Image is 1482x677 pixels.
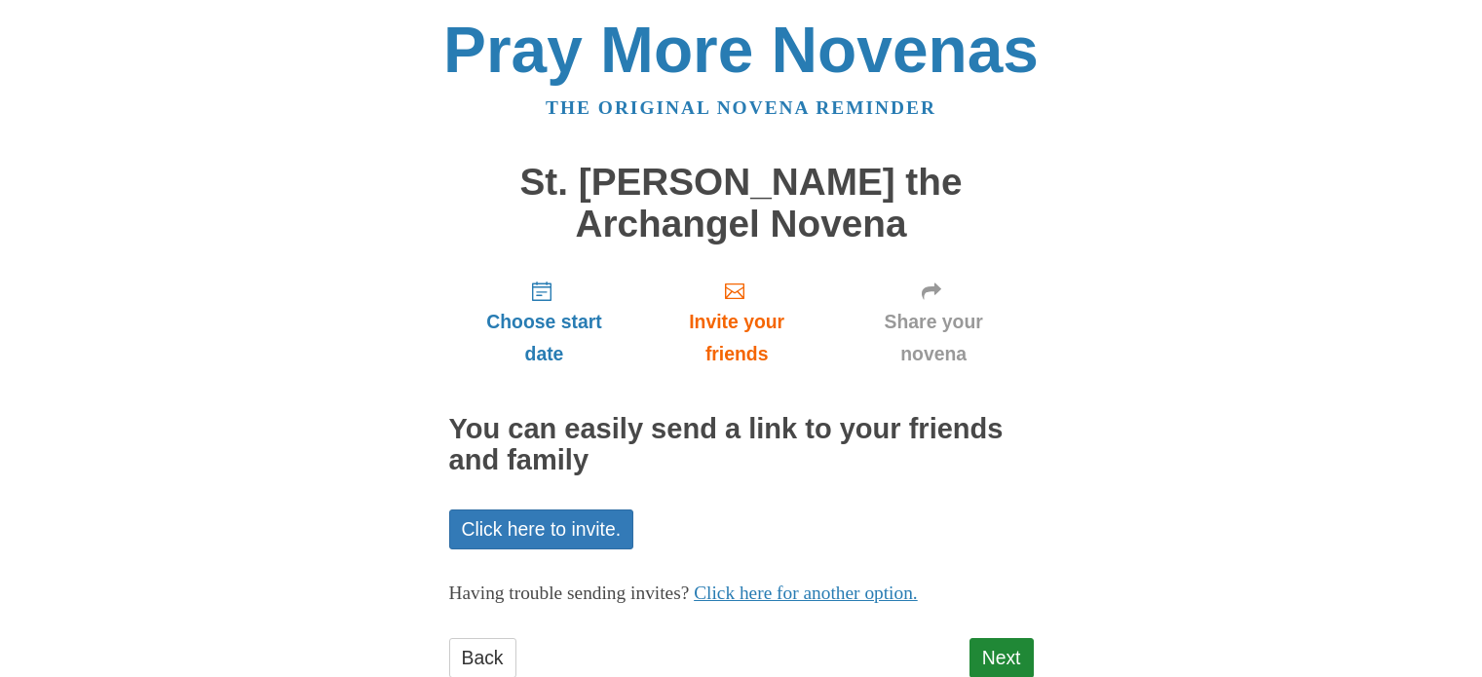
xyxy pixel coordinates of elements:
h1: St. [PERSON_NAME] the Archangel Novena [449,162,1034,244]
span: Having trouble sending invites? [449,583,690,603]
span: Choose start date [469,306,621,370]
span: Invite your friends [659,306,814,370]
a: Click here for another option. [694,583,918,603]
a: The original novena reminder [546,97,936,118]
a: Click here to invite. [449,509,634,549]
h2: You can easily send a link to your friends and family [449,414,1034,476]
a: Invite your friends [639,264,833,380]
span: Share your novena [854,306,1014,370]
a: Share your novena [834,264,1034,380]
a: Pray More Novenas [443,14,1039,86]
a: Choose start date [449,264,640,380]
